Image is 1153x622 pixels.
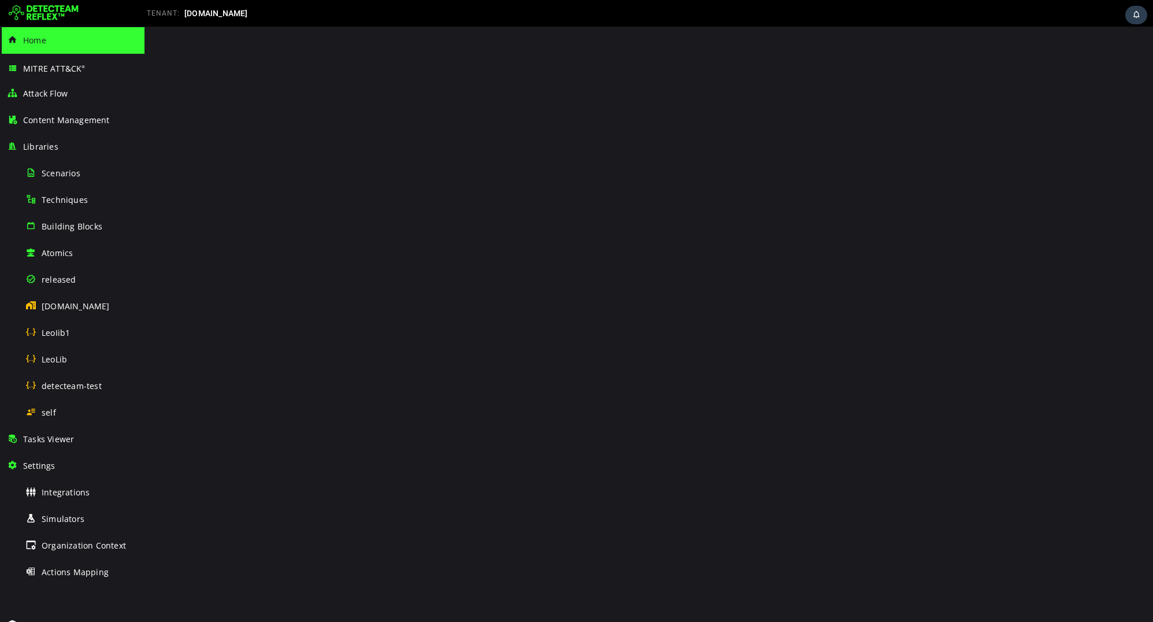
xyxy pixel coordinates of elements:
[184,9,248,18] span: [DOMAIN_NAME]
[23,460,55,471] span: Settings
[23,114,110,125] span: Content Management
[1125,6,1147,24] div: Task Notifications
[42,168,80,179] span: Scenarios
[42,407,56,418] span: self
[147,9,180,17] span: TENANT:
[9,4,79,23] img: Detecteam logo
[23,35,46,46] span: Home
[23,63,86,74] span: MITRE ATT&CK
[42,247,73,258] span: Atomics
[42,354,67,365] span: LeoLib
[23,141,58,152] span: Libraries
[42,540,126,551] span: Organization Context
[42,301,110,312] span: [DOMAIN_NAME]
[42,327,70,338] span: LeoIib1
[42,194,88,205] span: Techniques
[42,380,102,391] span: detecteam-test
[81,64,85,69] sup: ®
[42,221,102,232] span: Building Blocks
[42,487,90,498] span: Integrations
[42,513,84,524] span: Simulators
[23,88,68,99] span: Attack Flow
[42,567,109,577] span: Actions Mapping
[42,274,76,285] span: released
[23,434,74,445] span: Tasks Viewer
